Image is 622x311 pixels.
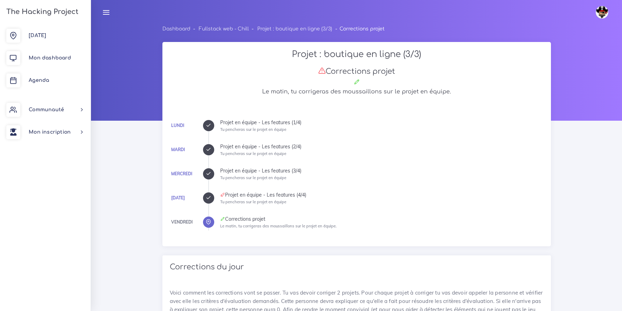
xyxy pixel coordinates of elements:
small: Le matin, tu corrigeras des moussaillons sur le projet en équipe. [220,224,337,228]
li: Corrections projet [332,24,384,33]
div: Projet en équipe - Les features (3/4) [220,168,544,173]
a: Lundi [171,123,184,128]
h3: Corrections du jour [170,263,544,271]
a: [DATE] [171,195,185,200]
i: Attention : nous n'avons pas encore reçu ton projet aujourd'hui. N'oublie pas de le soumettre en ... [318,67,326,74]
div: Corrections projet [220,217,544,221]
i: Projet à rendre ce jour-là [220,192,225,197]
h2: Projet : boutique en ligne (3/3) [170,49,544,59]
i: Corrections cette journée là [354,79,360,85]
div: Vendredi [171,218,193,226]
span: [DATE] [29,33,46,38]
a: Dashboard [162,26,190,31]
small: Tu pencheras sur le projet en équipe [220,199,286,204]
div: Projet en équipe - Les features (4/4) [220,192,544,197]
i: Corrections cette journée là [220,217,225,221]
a: Mercredi [171,171,192,176]
span: Agenda [29,78,49,83]
span: Communauté [29,107,64,112]
h5: Le matin, tu corrigeras des moussaillons sur le projet en équipe. [170,89,544,95]
a: Fullstack web - Chill [199,26,249,31]
a: Mardi [171,147,185,152]
small: Tu pencheras sur le projet en équipe [220,175,286,180]
h3: The Hacking Project [4,8,78,16]
span: Mon inscription [29,129,71,135]
div: Projet en équipe - Les features (1/4) [220,120,544,125]
small: Tu pencheras sur le projet en équipe [220,127,286,132]
span: Mon dashboard [29,55,71,61]
h3: Corrections projet [170,67,544,76]
a: Projet : boutique en ligne (3/3) [257,26,332,31]
div: Projet en équipe - Les features (2/4) [220,144,544,149]
small: Tu pencheras sur le projet en équipe [220,151,286,156]
img: avatar [596,6,608,19]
